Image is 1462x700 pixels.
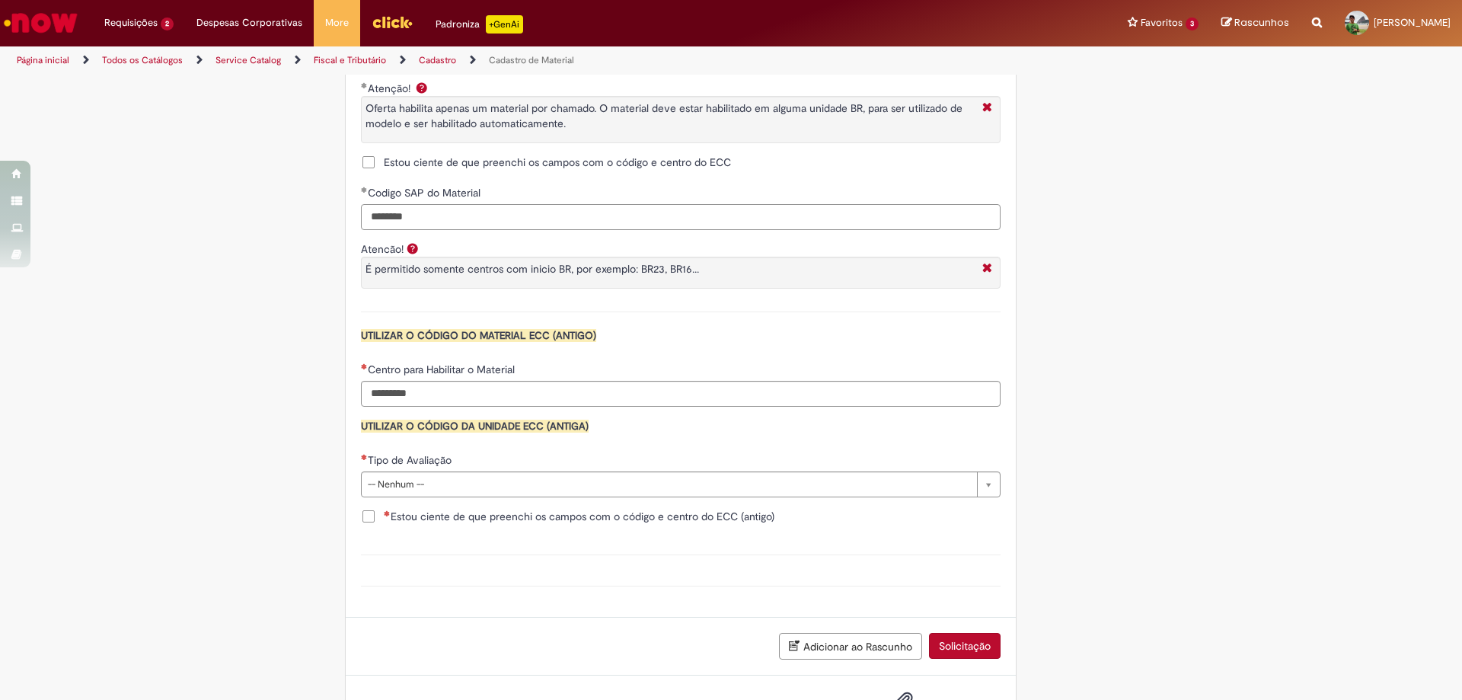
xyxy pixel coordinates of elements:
span: Rascunhos [1234,15,1289,30]
span: Ajuda para Atenção! [413,82,431,94]
input: Codigo SAP do Material [361,204,1001,230]
span: Necessários [361,363,368,369]
span: UTILIZAR O CÓDIGO DO MATERIAL ECC (ANTIGO) [361,329,596,342]
p: Oferta habilita apenas um material por chamado. O material deve estar habilitado em alguma unidad... [365,101,975,131]
span: Estou ciente de que preenchi os campos com o código e centro do ECC [384,155,731,170]
button: Adicionar ao Rascunho [779,633,922,660]
img: ServiceNow [2,8,80,38]
ul: Trilhas de página [11,46,963,75]
a: Cadastro de Material [489,54,574,66]
span: Estou ciente de que preenchi os campos com o código e centro do ECC (antigo) [384,509,774,524]
button: Solicitação [929,633,1001,659]
span: Requisições [104,15,158,30]
span: -- Nenhum -- [368,472,969,497]
span: 2 [161,18,174,30]
span: 3 [1186,18,1199,30]
a: Todos os Catálogos [102,54,183,66]
i: Fechar More information Por question_aten_o [978,101,996,117]
span: Codigo SAP do Material [368,186,484,200]
span: Favoritos [1141,15,1183,30]
span: Despesas Corporativas [196,15,302,30]
span: Ajuda para Atencão! [404,242,422,254]
label: Atencão! [361,242,404,256]
div: Padroniza [436,15,523,34]
a: Fiscal e Tributário [314,54,386,66]
input: Centro para Habilitar o Material [361,381,1001,407]
span: Tipo de Avaliação [368,453,455,467]
a: Service Catalog [215,54,281,66]
p: +GenAi [486,15,523,34]
span: Centro para Habilitar o Material [368,363,518,376]
a: Rascunhos [1221,16,1289,30]
i: Fechar More information Por question_atencao [978,261,996,277]
img: click_logo_yellow_360x200.png [372,11,413,34]
span: Obrigatório Preenchido [361,82,368,88]
span: Necessários [361,454,368,460]
p: É permitido somente centros com inicio BR, por exemplo: BR23, BR16... [365,261,975,276]
span: More [325,15,349,30]
span: [PERSON_NAME] [1374,16,1451,29]
span: Obrigatório Preenchido [361,187,368,193]
span: UTILIZAR O CÓDIGO DA UNIDADE ECC (ANTIGA) [361,420,589,433]
span: Atenção! [368,82,413,95]
span: Necessários [384,510,391,516]
a: Cadastro [419,54,456,66]
a: Página inicial [17,54,69,66]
